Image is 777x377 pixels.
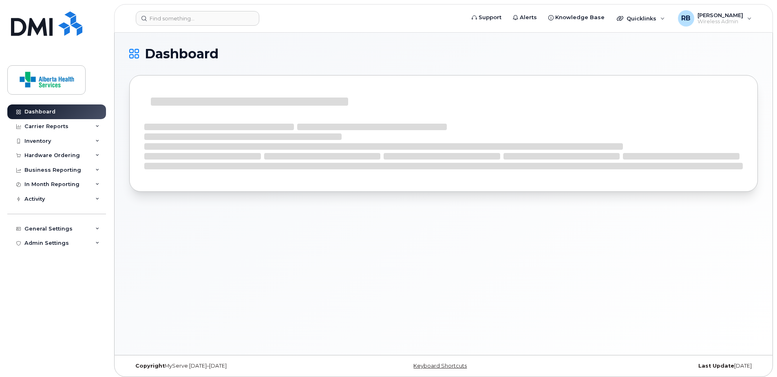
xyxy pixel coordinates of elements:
span: Dashboard [145,48,219,60]
strong: Copyright [135,363,165,369]
a: Keyboard Shortcuts [413,363,467,369]
div: MyServe [DATE]–[DATE] [129,363,339,369]
div: [DATE] [548,363,758,369]
strong: Last Update [698,363,734,369]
